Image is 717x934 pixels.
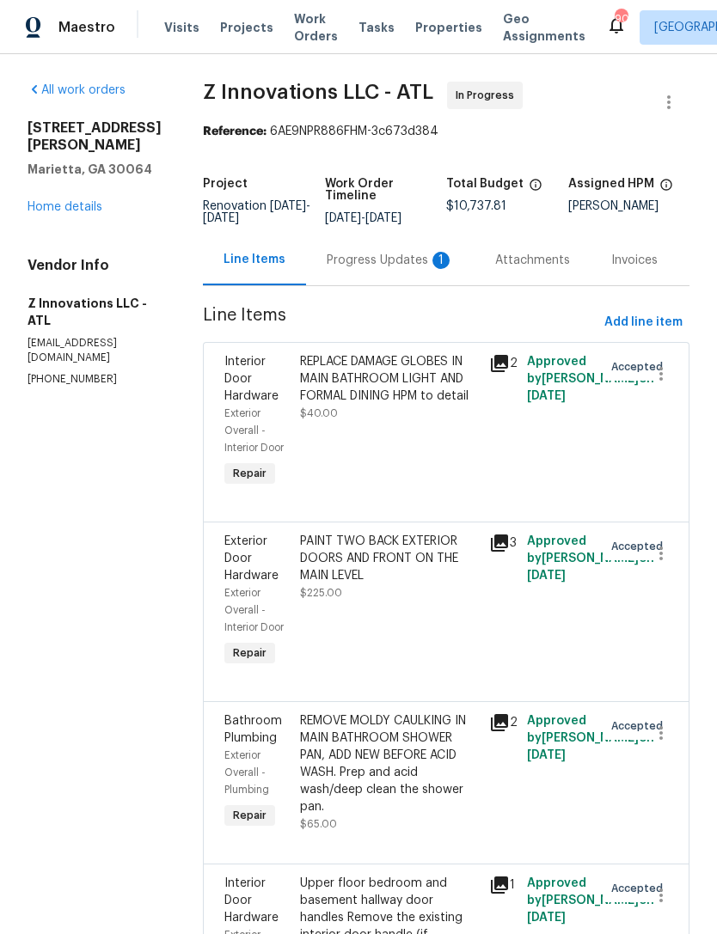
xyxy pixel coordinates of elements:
[203,212,239,224] span: [DATE]
[224,877,279,924] span: Interior Door Hardware
[203,178,248,190] h5: Project
[224,715,282,744] span: Bathroom Plumbing
[456,87,521,104] span: In Progress
[325,212,361,224] span: [DATE]
[203,125,267,137] b: Reference:
[611,880,670,897] span: Accepted
[529,178,542,200] span: The total cost of line items that have been proposed by Opendoor. This sum includes line items th...
[611,252,658,269] div: Invoices
[58,19,115,36] span: Maestro
[203,200,310,224] span: Renovation
[224,588,284,632] span: Exterior Overall - Interior Door
[325,178,447,202] h5: Work Order Timeline
[503,10,585,45] span: Geo Assignments
[527,570,566,582] span: [DATE]
[415,19,482,36] span: Properties
[527,749,566,761] span: [DATE]
[489,712,517,733] div: 2
[224,356,279,402] span: Interior Door Hardware
[611,717,670,735] span: Accepted
[300,588,342,598] span: $225.00
[300,819,337,829] span: $65.00
[203,307,597,339] span: Line Items
[28,257,162,274] h4: Vendor Info
[224,251,285,268] div: Line Items
[28,336,162,365] p: [EMAIL_ADDRESS][DOMAIN_NAME]
[527,912,566,924] span: [DATE]
[611,538,670,555] span: Accepted
[164,19,199,36] span: Visits
[203,200,310,224] span: -
[300,353,479,405] div: REPLACE DAMAGE GLOBES IN MAIN BATHROOM LIGHT AND FORMAL DINING HPM to detail
[224,535,279,582] span: Exterior Door Hardware
[270,200,306,212] span: [DATE]
[224,408,284,453] span: Exterior Overall - Interior Door
[446,178,524,190] h5: Total Budget
[489,353,517,374] div: 2
[597,307,689,339] button: Add line item
[224,750,269,795] span: Exterior Overall - Plumbing
[604,312,683,333] span: Add line item
[226,465,273,482] span: Repair
[527,356,654,402] span: Approved by [PERSON_NAME] on
[495,252,570,269] div: Attachments
[446,200,506,212] span: $10,737.81
[28,201,102,213] a: Home details
[527,715,654,761] span: Approved by [PERSON_NAME] on
[327,252,454,269] div: Progress Updates
[294,10,338,45] span: Work Orders
[203,123,689,140] div: 6AE9NPR886FHM-3c673d384
[527,390,566,402] span: [DATE]
[300,533,479,584] div: PAINT TWO BACK EXTERIOR DOORS AND FRONT ON THE MAIN LEVEL
[489,533,517,553] div: 3
[300,408,338,418] span: $40.00
[203,82,433,102] span: Z Innovations LLC - ATL
[611,358,670,375] span: Accepted
[615,10,627,27] div: 90
[527,535,654,582] span: Approved by [PERSON_NAME] on
[28,295,162,329] h5: Z Innovations LLC - ATL
[432,252,450,269] div: 1
[365,212,401,224] span: [DATE]
[28,119,162,154] h2: [STREET_ADDRESS][PERSON_NAME]
[568,200,690,212] div: [PERSON_NAME]
[226,807,273,824] span: Repair
[28,161,162,178] h5: Marietta, GA 30064
[28,372,162,387] p: [PHONE_NUMBER]
[220,19,273,36] span: Projects
[226,644,273,662] span: Repair
[568,178,654,190] h5: Assigned HPM
[659,178,673,200] span: The hpm assigned to this work order.
[489,875,517,895] div: 1
[300,712,479,815] div: REMOVE MOLDY CAULKING IN MAIN BATHROOM SHOWER PAN, ADD NEW BEFORE ACID WASH. Prep and acid wash/d...
[28,84,126,96] a: All work orders
[527,877,654,924] span: Approved by [PERSON_NAME] on
[358,21,395,34] span: Tasks
[325,212,401,224] span: -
